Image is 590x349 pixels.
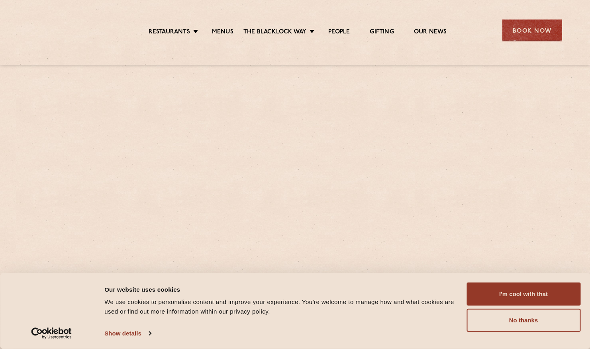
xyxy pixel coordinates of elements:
[328,28,350,37] a: People
[212,28,233,37] a: Menus
[414,28,447,37] a: Our News
[243,28,306,37] a: The Blacklock Way
[149,28,190,37] a: Restaurants
[17,328,86,339] a: Usercentrics Cookiebot - opens in a new window
[467,309,580,332] button: No thanks
[370,28,394,37] a: Gifting
[104,328,151,339] a: Show details
[28,8,97,53] img: svg%3E
[104,297,457,316] div: We use cookies to personalise content and improve your experience. You're welcome to manage how a...
[467,283,580,306] button: I'm cool with that
[104,285,457,294] div: Our website uses cookies
[502,19,562,41] div: Book Now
